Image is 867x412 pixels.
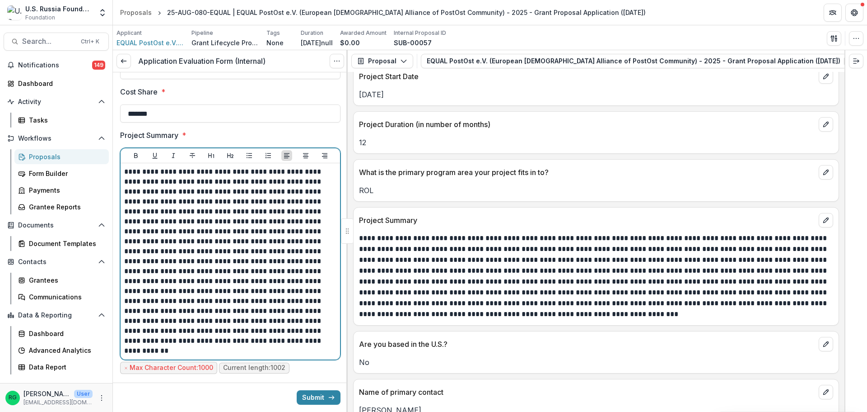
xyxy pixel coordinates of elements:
span: Foundation [25,14,55,22]
a: Grantees [14,273,109,288]
button: Open Workflows [4,131,109,146]
p: Project Summary [359,215,815,226]
div: Advanced Analytics [29,346,102,355]
button: Bold [131,150,141,161]
a: Form Builder [14,166,109,181]
p: Internal Proposal ID [394,29,446,37]
button: Partners [824,4,842,22]
p: Current length: 1002 [223,364,285,372]
button: Open Contacts [4,255,109,269]
button: edit [819,213,833,227]
img: U.S. Russia Foundation [7,5,22,20]
a: Advanced Analytics [14,343,109,358]
button: Ordered List [263,150,274,161]
div: Document Templates [29,239,102,248]
p: Cost Share [120,86,158,97]
span: Documents [18,222,94,229]
p: 12 [359,137,833,148]
a: Dashboard [4,76,109,91]
div: Data Report [29,362,102,372]
button: Proposal [351,54,413,68]
p: Duration [301,29,323,37]
p: Pipeline [191,29,213,37]
a: EQUAL PostOst e.V. (European [DEMOGRAPHIC_DATA] Alliance of PostOst Community) [117,38,184,47]
p: Are you based in the U.S.? [359,339,815,350]
p: Awarded Amount [340,29,387,37]
button: Heading 1 [206,150,217,161]
span: Notifications [18,62,92,69]
a: Communications [14,289,109,304]
h3: Application Evaluation Form (Internal) [138,57,266,66]
button: edit [819,165,833,180]
button: edit [819,69,833,84]
p: [PERSON_NAME] [23,389,70,398]
div: Dashboard [18,79,102,88]
button: edit [819,385,833,399]
p: None [266,38,284,47]
span: 149 [92,61,105,70]
p: Grant Lifecycle Process [191,38,259,47]
p: User [74,390,93,398]
button: Open Data & Reporting [4,308,109,322]
div: Ruslan Garipov [9,395,17,401]
button: Bullet List [244,150,255,161]
button: Open Documents [4,218,109,232]
div: U.S. Russia Foundation [25,4,93,14]
a: Document Templates [14,236,109,251]
button: Open entity switcher [96,4,109,22]
p: [EMAIL_ADDRESS][DOMAIN_NAME] [23,398,93,407]
button: Open Activity [4,95,109,109]
button: Submit [297,390,340,405]
a: Tasks [14,113,109,128]
p: Name of primary contact [359,387,815,398]
button: edit [819,117,833,132]
span: Contacts [18,258,94,266]
a: Proposals [14,149,109,164]
p: Project Summary [120,130,178,141]
span: Activity [18,98,94,106]
button: Options [330,54,344,68]
div: Grantees [29,275,102,285]
button: Align Left [281,150,292,161]
button: Get Help [845,4,863,22]
div: Tasks [29,115,102,125]
div: 25-AUG-080-EQUAL | EQUAL PostOst e.V. (European [DEMOGRAPHIC_DATA] Alliance of PostOst Community)... [167,8,646,17]
p: ROL [359,185,833,196]
button: Notifications149 [4,58,109,72]
a: Data Report [14,360,109,374]
span: Workflows [18,135,94,142]
button: Align Center [300,150,311,161]
button: Heading 2 [225,150,236,161]
span: Data & Reporting [18,312,94,319]
div: Payments [29,185,102,195]
a: Grantee Reports [14,199,109,214]
div: Proposals [120,8,152,17]
button: Expand right [849,54,863,68]
button: Underline [149,150,160,161]
p: Applicant [117,29,142,37]
button: Align Right [319,150,330,161]
span: Search... [22,37,75,46]
p: $0.00 [340,38,360,47]
p: Project Duration (in number of months) [359,119,815,130]
div: Proposals [29,152,102,161]
div: Ctrl + K [79,37,101,47]
p: [DATE] [359,89,833,100]
a: Proposals [117,6,155,19]
div: Dashboard [29,329,102,338]
a: Dashboard [14,326,109,341]
button: Italicize [168,150,179,161]
nav: breadcrumb [117,6,649,19]
p: Project Start Date [359,71,815,82]
p: [DATE]null [301,38,333,47]
p: Max Character Count: 1000 [130,364,213,372]
p: What is the primary program area your project fits in to? [359,167,815,178]
button: Search... [4,33,109,51]
button: More [96,393,107,403]
div: Grantee Reports [29,202,102,212]
button: edit [819,337,833,351]
button: Strike [187,150,198,161]
a: Payments [14,183,109,198]
div: Communications [29,292,102,302]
